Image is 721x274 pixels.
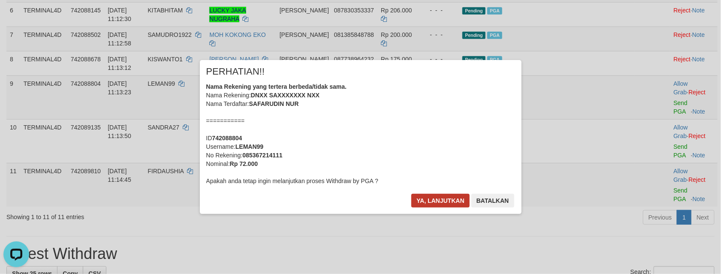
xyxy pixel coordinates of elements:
b: DNXX SAXXXXXXX NXX [251,92,320,99]
button: Open LiveChat chat widget [3,3,29,29]
span: PERHATIAN!! [206,67,265,76]
b: 085367214111 [242,152,282,159]
b: Rp 72.000 [230,160,258,167]
b: SAFARUDIN NUR [249,100,299,107]
button: Ya, lanjutkan [411,194,470,208]
b: 742088804 [212,135,242,142]
b: Nama Rekening yang tertera berbeda/tidak sama. [206,83,347,90]
button: Batalkan [471,194,514,208]
b: LEMAN99 [235,143,263,150]
div: Nama Rekening: Nama Terdaftar: =========== ID Username: No Rekening: Nominal: Apakah anda tetap i... [206,82,515,185]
